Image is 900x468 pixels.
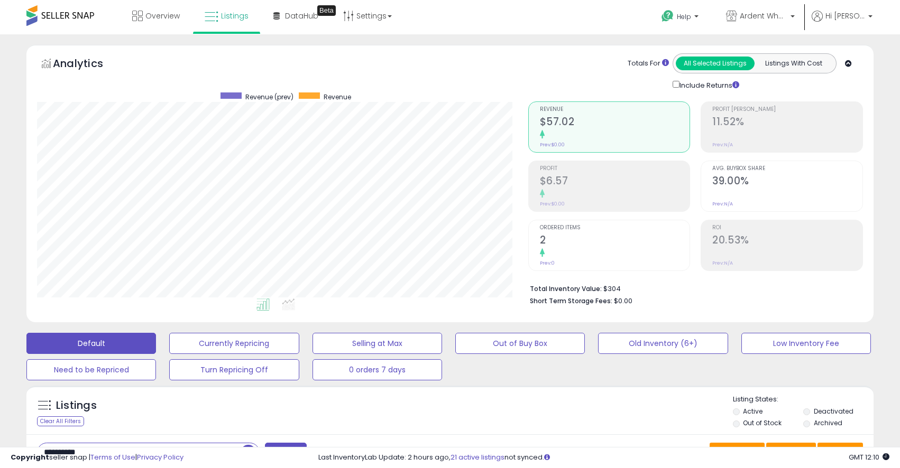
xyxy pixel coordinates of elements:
[221,11,249,21] span: Listings
[540,107,690,113] span: Revenue
[653,2,709,34] a: Help
[37,416,84,426] div: Clear All Filters
[814,418,842,427] label: Archived
[712,116,862,130] h2: 11.52%
[712,175,862,189] h2: 39.00%
[741,333,871,354] button: Low Inventory Fee
[451,452,504,462] a: 21 active listings
[530,284,602,293] b: Total Inventory Value:
[26,333,156,354] button: Default
[11,452,49,462] strong: Copyright
[26,359,156,380] button: Need to be Repriced
[540,225,690,231] span: Ordered Items
[712,107,862,113] span: Profit [PERSON_NAME]
[814,407,853,416] label: Deactivated
[324,92,351,101] span: Revenue
[712,142,733,148] small: Prev: N/A
[169,359,299,380] button: Turn Repricing Off
[740,11,787,21] span: Ardent Wholesale
[743,418,782,427] label: Out of Stock
[676,57,755,70] button: All Selected Listings
[754,57,833,70] button: Listings With Cost
[825,11,865,21] span: Hi [PERSON_NAME]
[614,296,632,306] span: $0.00
[540,142,565,148] small: Prev: $0.00
[849,452,889,462] span: 2025-10-14 12:10 GMT
[53,56,124,73] h5: Analytics
[598,333,728,354] button: Old Inventory (6+)
[712,201,733,207] small: Prev: N/A
[145,11,180,21] span: Overview
[11,453,183,463] div: seller snap | |
[540,175,690,189] h2: $6.57
[540,260,555,266] small: Prev: 0
[455,333,585,354] button: Out of Buy Box
[677,12,691,21] span: Help
[743,407,763,416] label: Active
[245,92,293,101] span: Revenue (prev)
[540,234,690,248] h2: 2
[712,260,733,266] small: Prev: N/A
[313,333,442,354] button: Selling at Max
[665,79,752,91] div: Include Returns
[712,234,862,248] h2: 20.53%
[530,282,855,294] li: $304
[712,225,862,231] span: ROI
[540,201,565,207] small: Prev: $0.00
[169,333,299,354] button: Currently Repricing
[317,5,336,16] div: Tooltip anchor
[313,359,442,380] button: 0 orders 7 days
[540,166,690,172] span: Profit
[530,296,612,305] b: Short Term Storage Fees:
[285,11,318,21] span: DataHub
[661,10,674,23] i: Get Help
[712,166,862,172] span: Avg. Buybox Share
[812,11,873,34] a: Hi [PERSON_NAME]
[318,453,889,463] div: Last InventoryLab Update: 2 hours ago, not synced.
[733,395,874,405] p: Listing States:
[628,59,669,69] div: Totals For
[540,116,690,130] h2: $57.02
[56,398,97,413] h5: Listings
